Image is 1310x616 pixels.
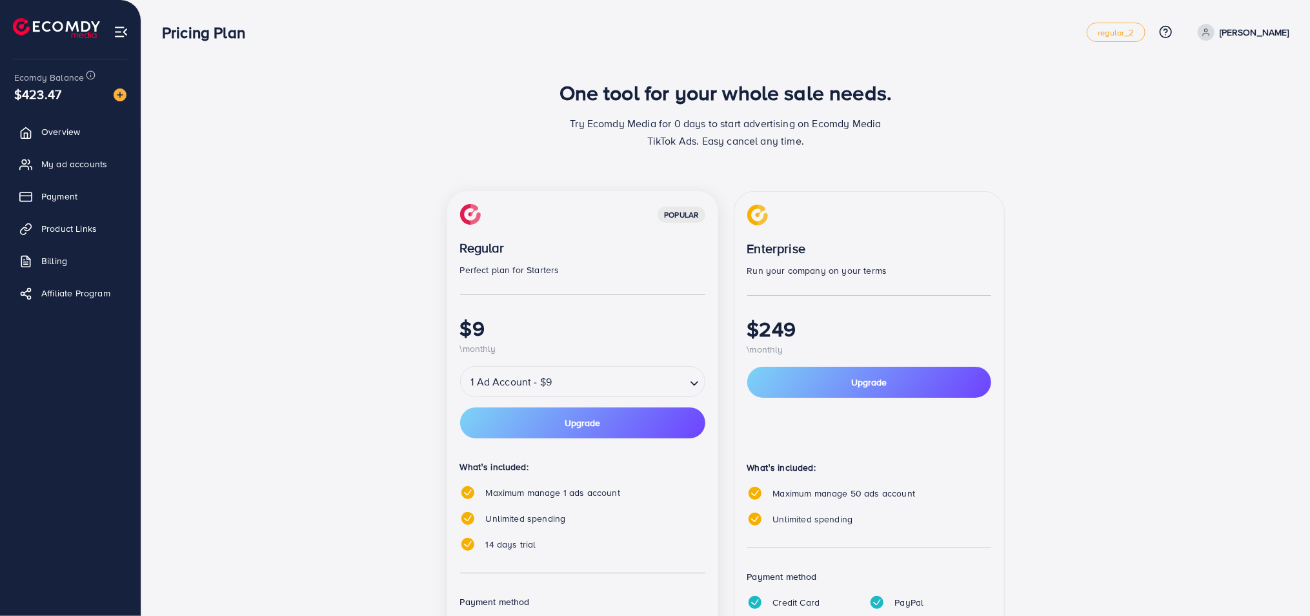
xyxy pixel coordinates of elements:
[460,537,476,552] img: tick
[10,248,131,274] a: Billing
[747,343,783,356] span: \monthly
[10,216,131,241] a: Product Links
[895,595,924,610] p: PayPal
[41,158,107,170] span: My ad accounts
[747,316,991,341] h1: $249
[1098,28,1134,37] span: regular_2
[747,241,991,256] p: Enterprise
[13,18,100,38] img: logo
[747,263,991,278] p: Run your company on your terms
[460,342,496,355] span: \monthly
[851,376,887,389] span: Upgrade
[41,287,110,300] span: Affiliate Program
[1087,23,1145,42] a: regular_2
[565,418,600,427] span: Upgrade
[10,280,131,306] a: Affiliate Program
[41,254,67,267] span: Billing
[460,240,705,256] p: Regular
[10,183,131,209] a: Payment
[658,207,705,223] div: popular
[747,205,768,225] img: img
[41,190,77,203] span: Payment
[556,371,684,393] input: Search for option
[486,486,620,499] span: Maximum manage 1 ads account
[1220,25,1289,40] p: [PERSON_NAME]
[41,125,80,138] span: Overview
[747,511,763,527] img: tick
[460,485,476,500] img: tick
[460,511,476,526] img: tick
[114,25,128,39] img: menu
[162,23,256,42] h3: Pricing Plan
[773,595,820,610] p: Credit Card
[460,262,705,278] p: Perfect plan for Starters
[486,512,566,525] span: Unlimited spending
[469,370,555,393] span: 1 Ad Account - $9
[460,204,481,225] img: img
[747,367,991,398] button: Upgrade
[14,85,61,103] span: $423.47
[460,407,705,438] button: Upgrade
[747,569,991,584] p: Payment method
[1255,558,1300,606] iframe: Chat
[1193,24,1289,41] a: [PERSON_NAME]
[14,71,84,84] span: Ecomdy Balance
[460,366,705,397] div: Search for option
[460,594,705,610] p: Payment method
[486,538,536,551] span: 14 days trial
[773,513,853,526] span: Unlimited spending
[559,80,892,105] h1: One tool for your whole sale needs.
[460,316,705,340] h1: $9
[747,595,763,610] img: tick
[747,486,763,501] img: tick
[10,119,131,145] a: Overview
[773,487,916,500] span: Maximum manage 50 ads account
[869,595,885,610] img: tick
[41,222,97,235] span: Product Links
[114,88,126,101] img: image
[565,115,887,150] p: Try Ecomdy Media for 0 days to start advertising on Ecomdy Media TikTok Ads. Easy cancel any time.
[10,151,131,177] a: My ad accounts
[460,459,705,475] p: What’s included:
[747,460,991,475] p: What’s included:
